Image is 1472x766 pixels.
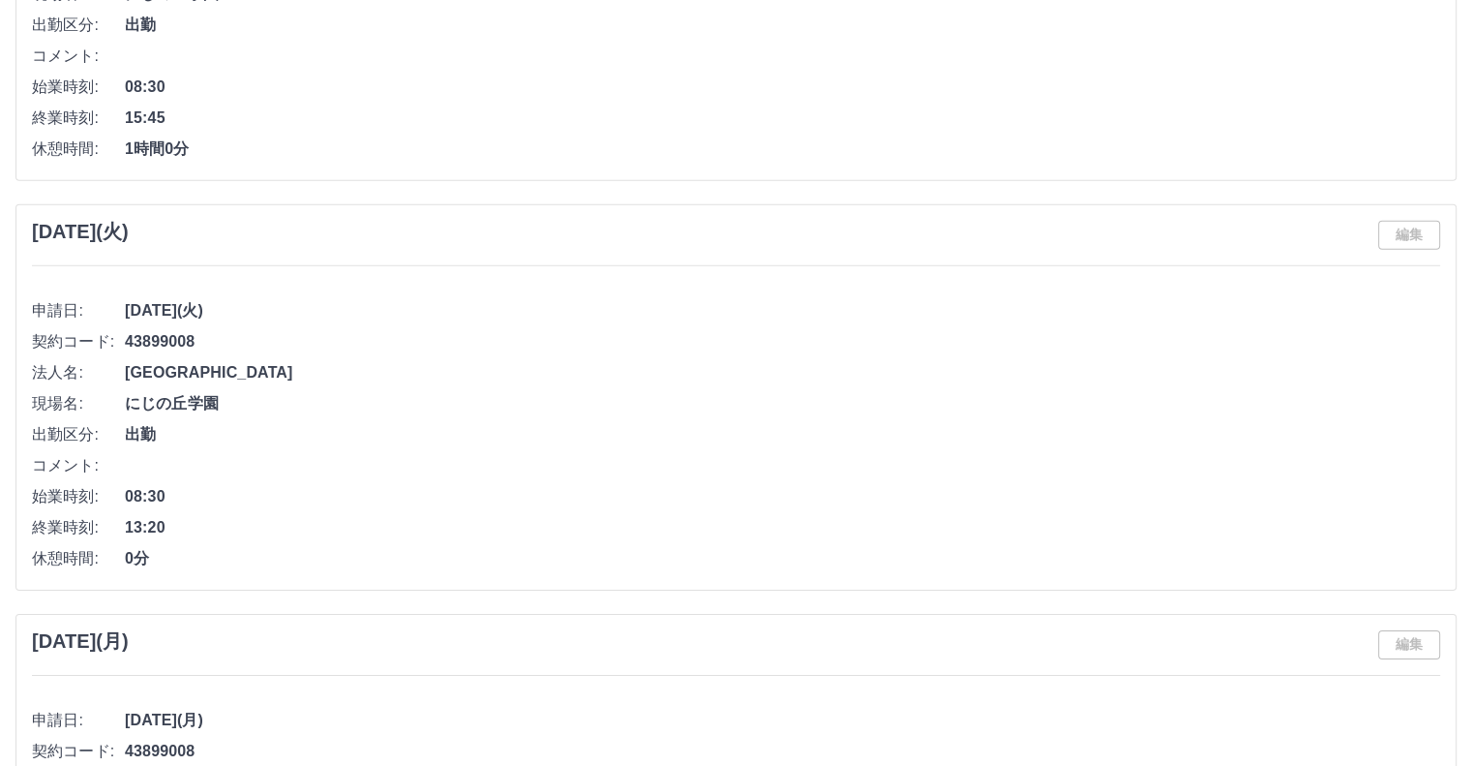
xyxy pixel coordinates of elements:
span: 終業時刻: [32,516,125,539]
span: 申請日: [32,709,125,732]
span: 0分 [125,547,1440,570]
span: 出勤区分: [32,14,125,37]
h3: [DATE](月) [32,630,129,653]
span: 15:45 [125,107,1440,130]
span: 43899008 [125,330,1440,353]
span: [DATE](月) [125,709,1440,732]
span: 申請日: [32,299,125,322]
span: 出勤 [125,14,1440,37]
span: コメント: [32,45,125,68]
span: コメント: [32,454,125,477]
span: 08:30 [125,76,1440,99]
h3: [DATE](火) [32,221,129,243]
span: 13:20 [125,516,1440,539]
span: [GEOGRAPHIC_DATA] [125,361,1440,384]
span: 終業時刻: [32,107,125,130]
span: 契約コード: [32,740,125,763]
span: 出勤 [125,423,1440,446]
span: 08:30 [125,485,1440,508]
span: 法人名: [32,361,125,384]
span: 43899008 [125,740,1440,763]
span: 休憩時間: [32,138,125,161]
span: 契約コード: [32,330,125,353]
span: 1時間0分 [125,138,1440,161]
span: 出勤区分: [32,423,125,446]
span: にじの丘学園 [125,392,1440,415]
span: 現場名: [32,392,125,415]
span: 休憩時間: [32,547,125,570]
span: [DATE](火) [125,299,1440,322]
span: 始業時刻: [32,76,125,99]
span: 始業時刻: [32,485,125,508]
